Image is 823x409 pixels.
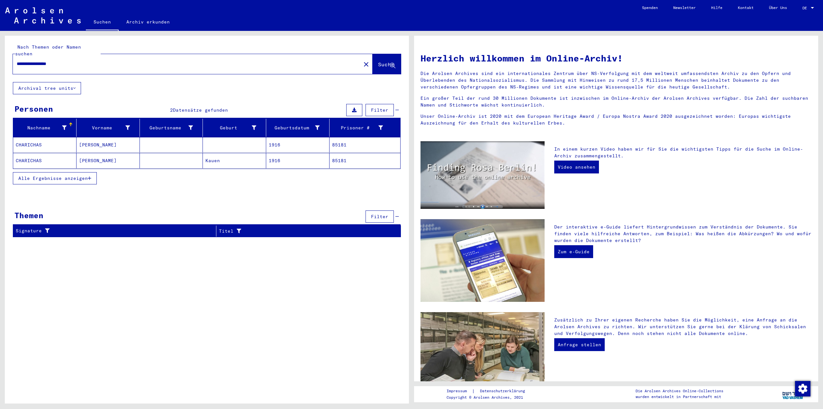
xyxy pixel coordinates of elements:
div: Signature [16,228,208,234]
a: Anfrage stellen [554,338,605,351]
span: Alle Ergebnisse anzeigen [18,175,88,181]
h1: Herzlich willkommen im Online-Archiv! [421,51,812,65]
p: Ein großer Teil der rund 30 Millionen Dokumente ist inzwischen im Online-Archiv der Arolsen Archi... [421,95,812,108]
mat-cell: [PERSON_NAME] [77,153,140,168]
div: Signature [16,226,216,236]
span: Suche [378,61,394,68]
mat-cell: 85181 [330,137,400,153]
p: Die Arolsen Archives Online-Collections [636,388,723,394]
mat-header-cell: Geburt‏ [203,119,266,137]
img: eguide.jpg [421,219,545,302]
span: Filter [371,107,388,113]
button: Clear [360,58,373,70]
p: Der interaktive e-Guide liefert Hintergrundwissen zum Verständnis der Dokumente. Sie finden viele... [554,224,812,244]
div: Geburtsdatum [269,125,320,131]
div: | [447,388,533,395]
div: Geburt‏ [205,125,256,131]
a: Video ansehen [554,161,599,173]
p: Zusätzlich zu Ihrer eigenen Recherche haben Sie die Möglichkeit, eine Anfrage an die Arolsen Arch... [554,317,812,337]
div: Nachname [16,125,67,131]
div: Geburt‏ [205,123,266,133]
span: 2 [170,107,173,113]
p: wurden entwickelt in Partnerschaft mit [636,394,723,400]
span: Datensätze gefunden [173,107,228,113]
mat-icon: close [362,60,370,68]
div: Vorname [79,123,140,133]
button: Filter [366,210,394,223]
div: Prisoner # [332,125,383,131]
a: Impressum [447,388,472,395]
mat-cell: [PERSON_NAME] [77,137,140,153]
img: yv_logo.png [781,386,805,402]
div: Titel [219,228,385,235]
p: Copyright © Arolsen Archives, 2021 [447,395,533,400]
mat-header-cell: Geburtsname [140,119,203,137]
mat-header-cell: Prisoner # [330,119,400,137]
div: Nachname [16,123,76,133]
img: inquiries.jpg [421,312,545,395]
button: Filter [366,104,394,116]
a: Zum e-Guide [554,245,593,258]
mat-cell: Kauen [203,153,266,168]
a: Suchen [86,14,119,31]
div: Personen [14,103,53,115]
mat-label: Nach Themen oder Namen suchen [15,44,81,57]
a: Datenschutzerklärung [475,388,533,395]
div: Vorname [79,125,130,131]
div: Geburtsdatum [269,123,329,133]
p: In einem kurzen Video haben wir für Sie die wichtigsten Tipps für die Suche im Online-Archiv zusa... [554,146,812,159]
div: Geburtsname [142,125,193,131]
mat-cell: 1916 [266,153,330,168]
div: Titel [219,226,393,236]
mat-header-cell: Geburtsdatum [266,119,330,137]
div: Geburtsname [142,123,203,133]
mat-cell: CHARICHAS [13,153,77,168]
button: Alle Ergebnisse anzeigen [13,172,97,184]
mat-header-cell: Vorname [77,119,140,137]
button: Archival tree units [13,82,81,94]
mat-cell: 85181 [330,153,400,168]
img: video.jpg [421,141,545,209]
button: Suche [373,54,401,74]
a: Archiv erkunden [119,14,177,30]
span: Filter [371,214,388,219]
mat-header-cell: Nachname [13,119,77,137]
img: Zustimmung ändern [795,381,810,396]
mat-cell: CHARICHAS [13,137,77,153]
span: DE [802,6,809,10]
p: Unser Online-Archiv ist 2020 mit dem European Heritage Award / Europa Nostra Award 2020 ausgezeic... [421,113,812,126]
div: Themen [14,209,43,221]
div: Prisoner # [332,123,393,133]
p: Die Arolsen Archives sind ein internationales Zentrum über NS-Verfolgung mit dem weltweit umfasse... [421,70,812,90]
img: Arolsen_neg.svg [5,7,81,23]
mat-cell: 1916 [266,137,330,153]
